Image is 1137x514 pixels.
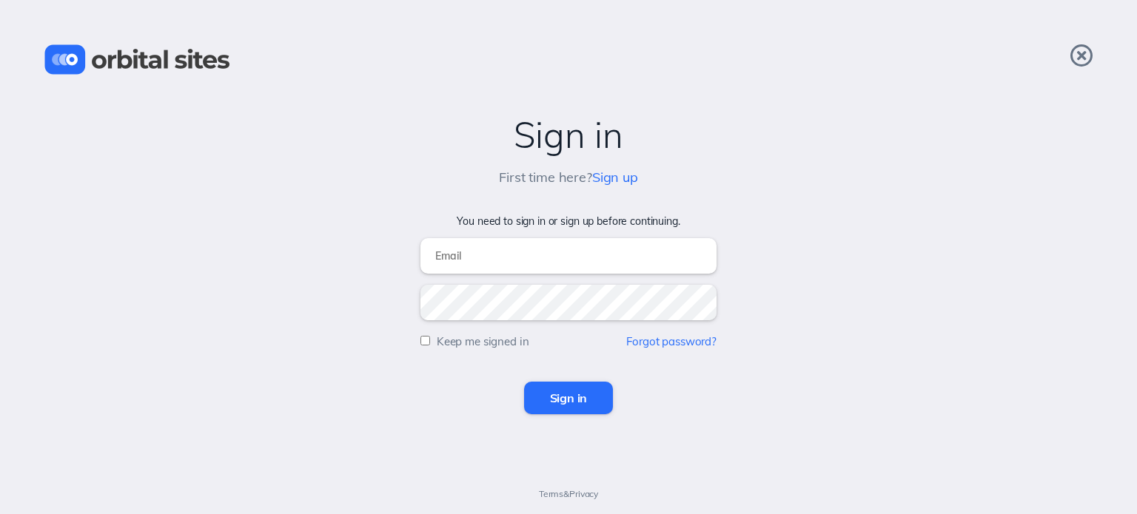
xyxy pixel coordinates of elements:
a: Forgot password? [626,334,717,348]
h2: Sign in [15,115,1122,155]
form: You need to sign in or sign up before continuing. [15,215,1122,414]
a: Sign up [592,169,638,186]
h5: First time here? [499,170,638,186]
a: Privacy [569,488,598,499]
input: Sign in [524,382,614,414]
label: Keep me signed in [437,334,529,348]
a: Terms [539,488,563,499]
img: Orbital Sites Logo [44,44,230,75]
input: Email [420,238,717,274]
